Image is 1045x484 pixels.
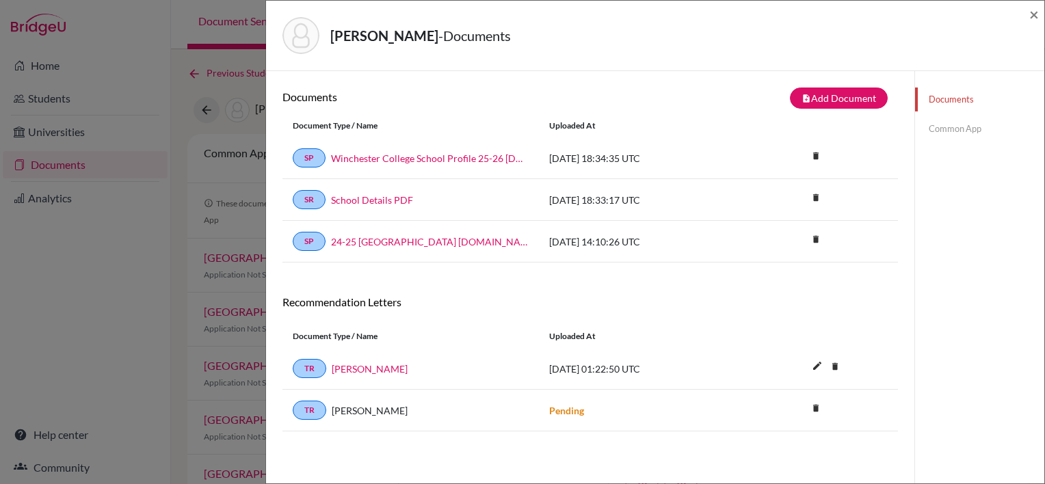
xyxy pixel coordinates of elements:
[806,189,826,208] a: delete
[282,295,898,308] h6: Recommendation Letters
[293,190,326,209] a: SR
[825,358,845,377] a: delete
[332,403,408,418] span: [PERSON_NAME]
[282,90,590,103] h6: Documents
[825,356,845,377] i: delete
[806,398,826,418] i: delete
[331,234,529,249] a: 24-25 [GEOGRAPHIC_DATA] [DOMAIN_NAME]_wide
[331,151,529,165] a: Winchester College School Profile 25-26 [DOMAIN_NAME]_wide
[549,405,584,416] strong: Pending
[1029,4,1039,24] span: ×
[806,229,826,250] i: delete
[549,363,640,375] span: [DATE] 01:22:50 UTC
[331,193,413,207] a: School Details PDF
[1029,6,1039,23] button: Close
[282,120,539,132] div: Document Type / Name
[539,151,744,165] div: [DATE] 18:34:35 UTC
[293,232,326,251] a: SP
[915,88,1044,111] a: Documents
[802,94,811,103] i: note_add
[539,193,744,207] div: [DATE] 18:33:17 UTC
[332,362,408,376] a: [PERSON_NAME]
[806,231,826,250] a: delete
[539,330,744,342] div: Uploaded at
[806,148,826,166] a: delete
[293,148,326,167] a: SP
[539,120,744,132] div: Uploaded at
[806,400,826,418] a: delete
[438,27,511,44] span: - Documents
[806,146,826,166] i: delete
[293,401,326,420] a: TR
[915,117,1044,141] a: Common App
[806,355,828,377] i: edit
[790,88,888,109] button: note_addAdd Document
[806,357,829,377] button: edit
[806,187,826,208] i: delete
[282,330,539,342] div: Document Type / Name
[293,359,326,378] a: TR
[539,234,744,249] div: [DATE] 14:10:26 UTC
[330,27,438,44] strong: [PERSON_NAME]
